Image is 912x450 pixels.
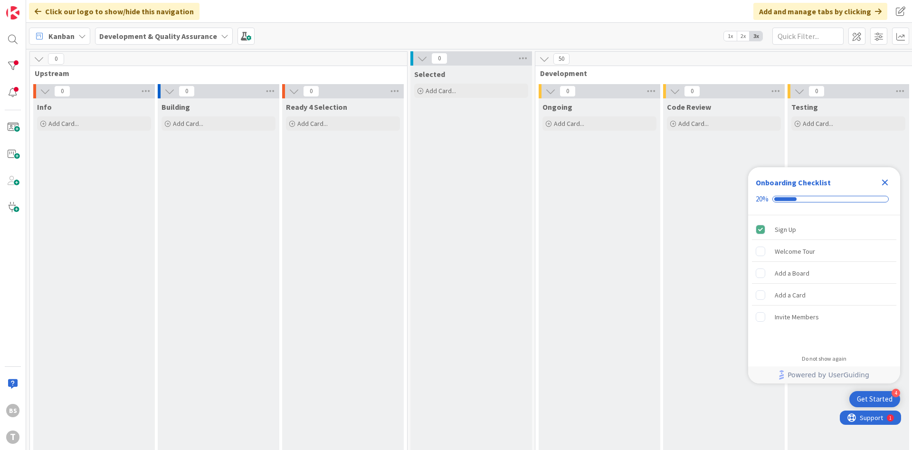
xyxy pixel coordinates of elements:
span: 1x [724,31,737,41]
div: Add a Card [775,289,806,301]
div: BS [6,404,19,417]
span: Kanban [48,30,75,42]
div: Close Checklist [877,175,893,190]
span: 0 [560,86,576,97]
div: Add a Card is incomplete. [752,285,896,306]
span: 0 [684,86,700,97]
div: Onboarding Checklist [756,177,831,188]
div: Sign Up is complete. [752,219,896,240]
span: 0 [808,86,825,97]
span: Support [20,1,43,13]
div: Welcome Tour is incomplete. [752,241,896,262]
div: Click our logo to show/hide this navigation [29,3,199,20]
span: Upstream [35,68,395,78]
div: Checklist Container [748,167,900,383]
span: Building [161,102,190,112]
div: Add a Board [775,268,809,279]
span: Info [37,102,52,112]
span: Add Card... [173,119,203,128]
div: 4 [892,389,900,397]
div: Invite Members [775,311,819,323]
div: Get Started [857,394,893,404]
div: 20% [756,195,769,203]
span: Ongoing [542,102,572,112]
div: Open Get Started checklist, remaining modules: 4 [849,391,900,407]
span: Add Card... [678,119,709,128]
span: 0 [179,86,195,97]
span: Add Card... [803,119,833,128]
div: Welcome Tour [775,246,815,257]
div: Checklist items [748,215,900,349]
span: Powered by UserGuiding [788,369,869,381]
span: 0 [54,86,70,97]
div: Sign Up [775,224,796,235]
div: Checklist progress: 20% [756,195,893,203]
span: Testing [791,102,818,112]
span: Add Card... [426,86,456,95]
div: 1 [49,4,52,11]
div: Add and manage tabs by clicking [753,3,887,20]
div: Do not show again [802,355,846,363]
span: 0 [48,53,64,65]
span: Ready 4 Selection [286,102,347,112]
div: T [6,431,19,444]
input: Quick Filter... [772,28,844,45]
span: 0 [303,86,319,97]
span: 0 [431,53,447,64]
span: 3x [750,31,762,41]
div: Invite Members is incomplete. [752,306,896,327]
span: Add Card... [297,119,328,128]
span: Selected [414,69,445,79]
span: Add Card... [554,119,584,128]
span: 2x [737,31,750,41]
div: Footer [748,366,900,383]
b: Development & Quality Assurance [99,31,217,41]
span: Code Review [667,102,711,112]
div: Add a Board is incomplete. [752,263,896,284]
span: 50 [553,53,570,65]
img: Visit kanbanzone.com [6,6,19,19]
span: Add Card... [48,119,79,128]
a: Powered by UserGuiding [753,366,895,383]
